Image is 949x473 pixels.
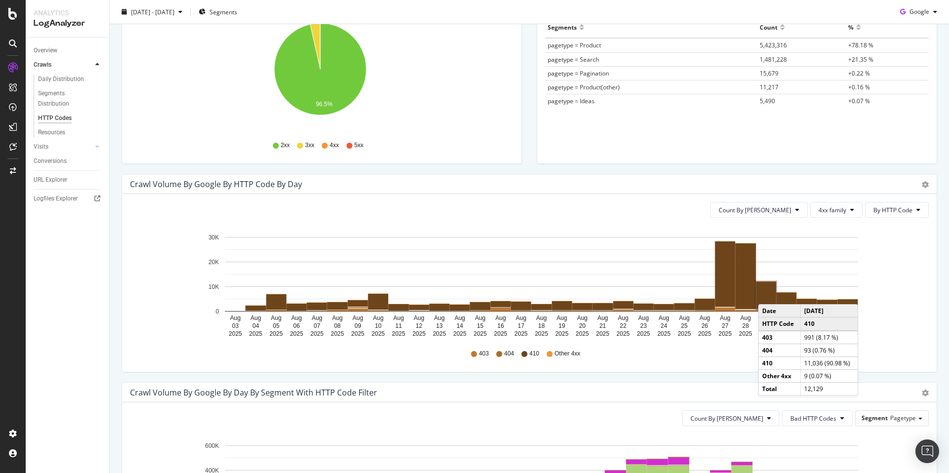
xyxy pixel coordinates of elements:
[253,322,259,329] text: 04
[810,202,863,218] button: 4xx family
[494,330,508,337] text: 2025
[800,344,858,356] td: 93 (0.76 %)
[38,88,102,109] a: Segments Distribution
[332,315,343,321] text: Aug
[34,60,92,70] a: Crawls
[515,330,528,337] text: 2025
[38,74,84,84] div: Daily Distribution
[130,226,921,340] svg: A chart.
[131,7,174,16] span: [DATE] - [DATE]
[759,383,800,395] td: Total
[269,330,283,337] text: 2025
[38,127,65,138] div: Resources
[497,322,504,329] text: 16
[909,7,929,16] span: Google
[782,410,853,426] button: Bad HTTP Codes
[518,322,525,329] text: 17
[34,175,67,185] div: URL Explorer
[559,322,565,329] text: 19
[760,41,787,49] span: 5,423,316
[800,369,858,382] td: 9 (0.07 %)
[862,414,888,422] span: Segment
[865,202,929,218] button: By HTTP Code
[699,315,710,321] text: Aug
[819,206,846,214] span: 4xx family
[848,19,854,35] div: %
[800,383,858,395] td: 12,129
[475,315,485,321] text: Aug
[922,390,929,396] div: gear
[130,17,510,132] div: A chart.
[504,350,514,358] span: 404
[195,4,241,20] button: Segments
[890,414,916,422] span: Pagetype
[555,330,568,337] text: 2025
[232,322,239,329] text: 03
[848,97,870,105] span: +0.07 %
[34,45,57,56] div: Overview
[453,330,467,337] text: 2025
[34,156,102,166] a: Conversions
[548,41,601,49] span: pagetype = Product
[395,322,402,329] text: 11
[393,315,404,321] text: Aug
[548,69,609,78] span: pagetype = Pagination
[130,179,302,189] div: Crawl Volume by google by HTTP Code by Day
[457,322,464,329] text: 14
[535,330,548,337] text: 2025
[273,322,280,329] text: 05
[34,45,102,56] a: Overview
[896,4,941,20] button: Google
[34,194,78,204] div: Logfiles Explorer
[414,315,424,321] text: Aug
[291,315,302,321] text: Aug
[679,315,690,321] text: Aug
[281,141,290,150] span: 2xx
[548,83,620,91] span: pagetype = Product(other)
[638,315,648,321] text: Aug
[848,55,873,64] span: +21.35 %
[873,206,912,214] span: By HTTP Code
[659,315,669,321] text: Aug
[230,315,240,321] text: Aug
[38,127,102,138] a: Resources
[209,283,219,290] text: 10K
[698,330,711,337] text: 2025
[657,330,671,337] text: 2025
[719,206,791,214] span: Count By Day
[701,322,708,329] text: 26
[38,74,102,84] a: Daily Distribution
[209,259,219,266] text: 20K
[331,330,344,337] text: 2025
[210,7,237,16] span: Segments
[790,414,836,423] span: Bad HTTP Codes
[34,175,102,185] a: URL Explorer
[34,18,101,29] div: LogAnalyzer
[922,181,929,188] div: gear
[314,322,321,329] text: 07
[600,322,606,329] text: 21
[848,83,870,91] span: +0.16 %
[34,142,48,152] div: Visits
[759,305,800,317] td: Date
[316,101,333,108] text: 96.5%
[38,113,72,123] div: HTTP Codes
[293,322,300,329] text: 06
[555,350,580,358] span: Other 4xx
[760,55,787,64] span: 1,481,228
[760,19,777,35] div: Count
[34,194,102,204] a: Logfiles Explorer
[354,322,361,329] text: 09
[682,410,779,426] button: Count By [PERSON_NAME]
[759,344,800,356] td: 404
[305,141,314,150] span: 3xx
[436,322,443,329] text: 13
[529,350,539,358] span: 410
[205,442,219,449] text: 600K
[412,330,426,337] text: 2025
[719,330,732,337] text: 2025
[34,60,51,70] div: Crawls
[759,369,800,382] td: Other 4xx
[392,330,405,337] text: 2025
